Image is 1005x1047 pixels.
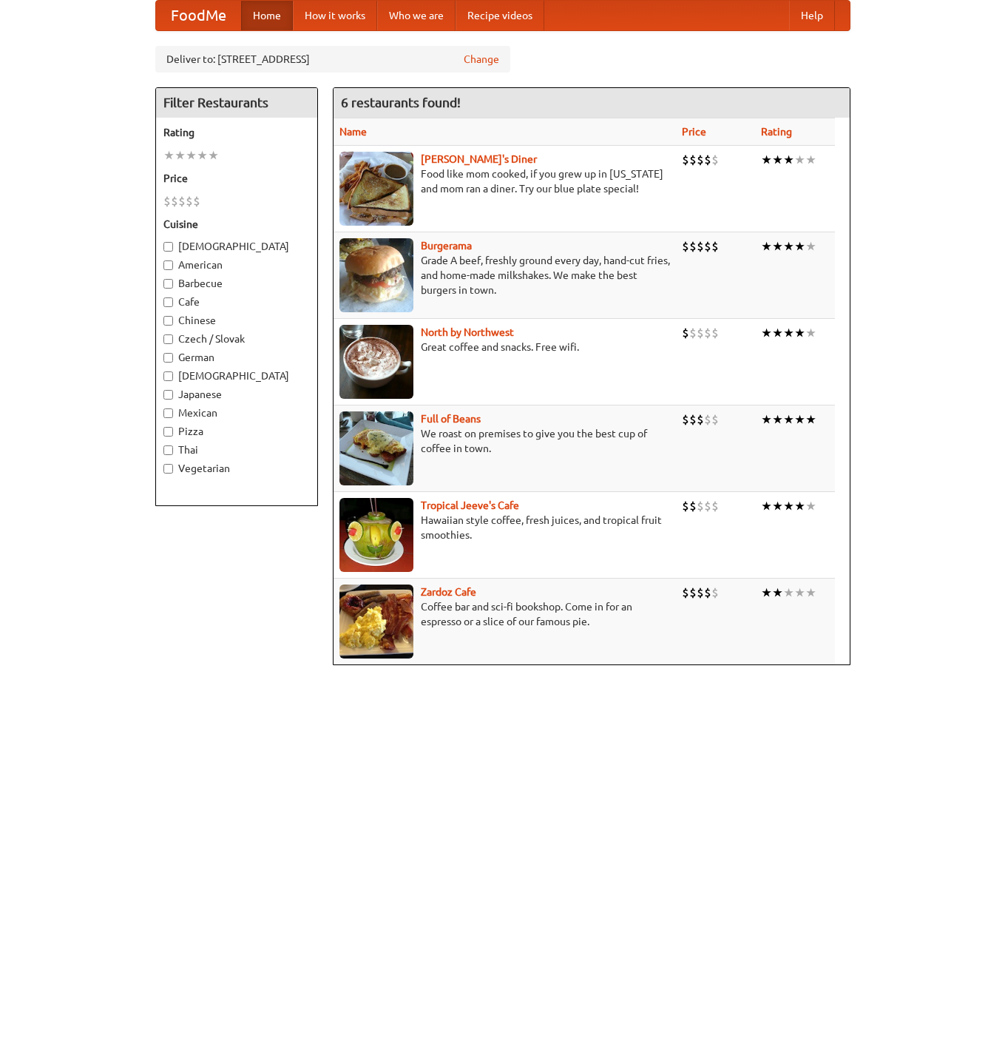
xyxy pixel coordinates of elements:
[464,52,499,67] a: Change
[704,325,711,341] li: $
[163,368,310,383] label: [DEMOGRAPHIC_DATA]
[339,411,413,485] img: beans.jpg
[456,1,544,30] a: Recipe videos
[163,147,175,164] li: ★
[697,325,704,341] li: $
[163,279,173,289] input: Barbecue
[341,95,461,110] ng-pluralize: 6 restaurants found!
[783,238,794,255] li: ★
[186,147,197,164] li: ★
[163,442,310,457] label: Thai
[339,585,413,659] img: zardoz.jpg
[794,325,805,341] li: ★
[163,297,173,307] input: Cafe
[339,126,367,138] a: Name
[794,498,805,514] li: ★
[163,193,171,209] li: $
[704,238,711,255] li: $
[163,242,173,252] input: [DEMOGRAPHIC_DATA]
[805,238,816,255] li: ★
[805,498,816,514] li: ★
[783,325,794,341] li: ★
[761,498,772,514] li: ★
[339,166,670,196] p: Food like mom cooked, if you grew up in [US_STATE] and mom ran a diner. Try our blue plate special!
[682,585,689,601] li: $
[794,585,805,601] li: ★
[163,239,310,254] label: [DEMOGRAPHIC_DATA]
[783,498,794,514] li: ★
[704,411,711,428] li: $
[339,513,670,542] p: Hawaiian style coffee, fresh juices, and tropical fruit smoothies.
[689,411,697,428] li: $
[682,325,689,341] li: $
[794,238,805,255] li: ★
[163,390,173,400] input: Japanese
[711,498,719,514] li: $
[163,371,173,381] input: [DEMOGRAPHIC_DATA]
[761,411,772,428] li: ★
[421,240,472,252] a: Burgerama
[421,499,519,511] a: Tropical Jeeve's Cafe
[711,411,719,428] li: $
[761,325,772,341] li: ★
[163,353,173,363] input: German
[163,171,310,186] h5: Price
[163,316,173,326] input: Chinese
[783,411,794,428] li: ★
[704,152,711,168] li: $
[682,411,689,428] li: $
[682,126,706,138] a: Price
[421,586,476,598] a: Zardoz Cafe
[697,411,704,428] li: $
[711,585,719,601] li: $
[772,411,783,428] li: ★
[772,325,783,341] li: ★
[163,217,310,232] h5: Cuisine
[697,498,704,514] li: $
[697,238,704,255] li: $
[171,193,178,209] li: $
[421,153,537,165] b: [PERSON_NAME]'s Diner
[175,147,186,164] li: ★
[697,152,704,168] li: $
[772,585,783,601] li: ★
[163,125,310,140] h5: Rating
[682,498,689,514] li: $
[339,498,413,572] img: jeeves.jpg
[163,424,310,439] label: Pizza
[711,238,719,255] li: $
[689,585,697,601] li: $
[163,334,173,344] input: Czech / Slovak
[805,585,816,601] li: ★
[421,326,514,338] a: North by Northwest
[163,257,310,272] label: American
[193,193,200,209] li: $
[772,152,783,168] li: ★
[163,294,310,309] label: Cafe
[689,238,697,255] li: $
[339,426,670,456] p: We roast on premises to give you the best cup of coffee in town.
[682,238,689,255] li: $
[178,193,186,209] li: $
[163,427,173,437] input: Pizza
[339,340,670,354] p: Great coffee and snacks. Free wifi.
[163,387,310,402] label: Japanese
[789,1,835,30] a: Help
[704,585,711,601] li: $
[697,585,704,601] li: $
[421,413,481,425] a: Full of Beans
[156,88,317,118] h4: Filter Restaurants
[711,325,719,341] li: $
[805,152,816,168] li: ★
[783,152,794,168] li: ★
[805,411,816,428] li: ★
[163,313,310,328] label: Chinese
[805,325,816,341] li: ★
[197,147,208,164] li: ★
[794,411,805,428] li: ★
[794,152,805,168] li: ★
[163,260,173,270] input: American
[163,405,310,420] label: Mexican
